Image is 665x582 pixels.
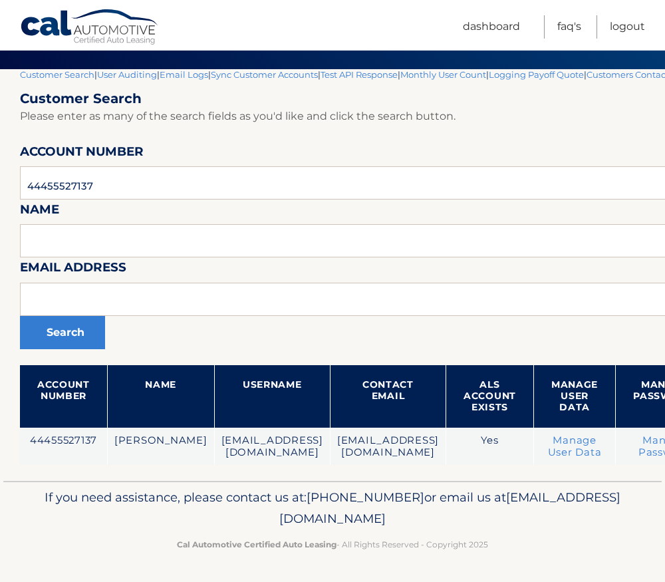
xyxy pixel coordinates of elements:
[20,257,126,282] label: Email Address
[214,365,330,428] th: Username
[107,428,214,466] td: [PERSON_NAME]
[20,316,105,349] button: Search
[548,434,602,458] a: Manage User Data
[463,15,520,39] a: Dashboard
[610,15,645,39] a: Logout
[20,428,107,466] td: 44455527137
[321,69,398,80] a: Test API Response
[330,365,446,428] th: Contact Email
[20,69,94,80] a: Customer Search
[211,69,318,80] a: Sync Customer Accounts
[446,365,534,428] th: ALS Account Exists
[160,69,208,80] a: Email Logs
[214,428,330,466] td: [EMAIL_ADDRESS][DOMAIN_NAME]
[107,365,214,428] th: Name
[307,490,424,505] span: [PHONE_NUMBER]
[20,200,59,224] label: Name
[330,428,446,466] td: [EMAIL_ADDRESS][DOMAIN_NAME]
[400,69,486,80] a: Monthly User Count
[20,9,160,47] a: Cal Automotive
[23,537,642,551] p: - All Rights Reserved - Copyright 2025
[279,490,620,526] span: [EMAIL_ADDRESS][DOMAIN_NAME]
[446,428,534,466] td: Yes
[177,539,336,549] strong: Cal Automotive Certified Auto Leasing
[23,487,642,529] p: If you need assistance, please contact us at: or email us at
[557,15,581,39] a: FAQ's
[97,69,157,80] a: User Auditing
[20,365,107,428] th: Account Number
[533,365,615,428] th: Manage User Data
[489,69,584,80] a: Logging Payoff Quote
[20,142,144,166] label: Account Number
